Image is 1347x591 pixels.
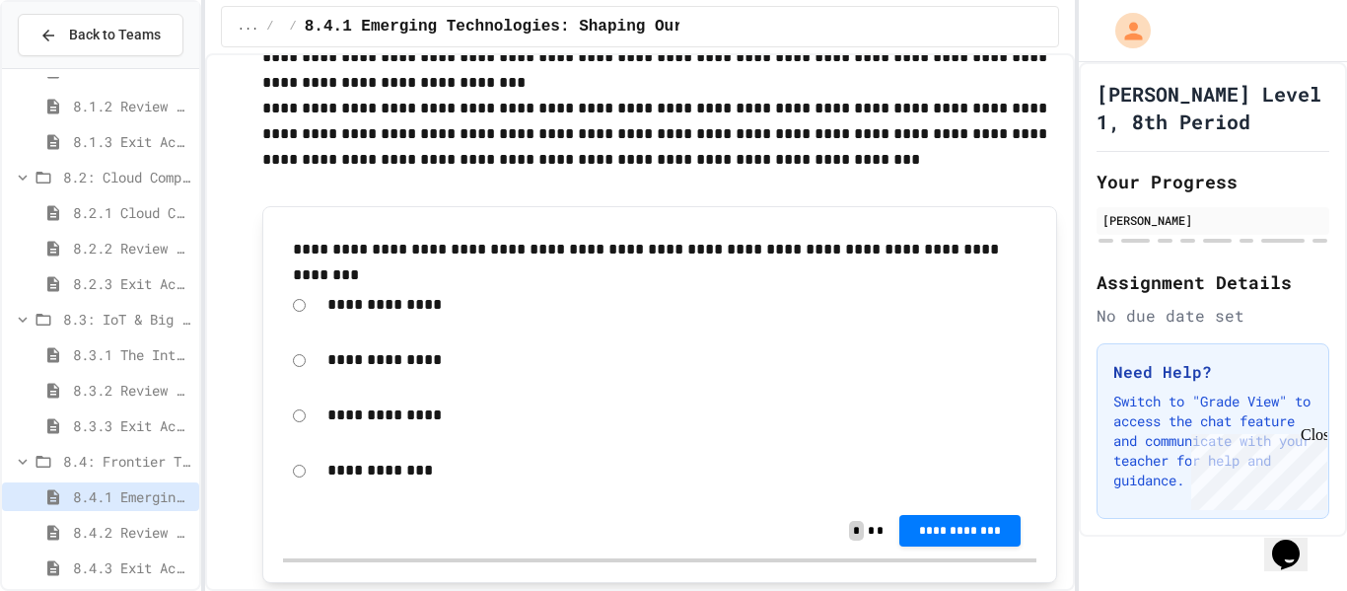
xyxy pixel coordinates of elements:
span: 8.4.1 Emerging Technologies: Shaping Our Digital Future [73,486,191,507]
span: 8.3.2 Review - The Internet of Things and Big Data [73,380,191,401]
h1: [PERSON_NAME] Level 1, 8th Period [1097,80,1329,135]
div: [PERSON_NAME] [1102,211,1323,229]
span: Back to Teams [69,25,161,45]
span: 8.4: Frontier Tech Spotlight [63,451,191,472]
span: 8.2.2 Review - Cloud Computing [73,238,191,259]
iframe: chat widget [1264,512,1327,571]
span: / [290,19,297,35]
span: 8.1.2 Review - Introduction to Artificial Intelligence [73,96,191,116]
div: Chat with us now!Close [8,8,136,125]
span: 8.3.1 The Internet of Things and Big Data: Our Connected Digital World [73,344,191,365]
h2: Your Progress [1097,168,1329,195]
span: 8.4.1 Emerging Technologies: Shaping Our Digital Future [305,15,825,38]
span: 8.2: Cloud Computing [63,167,191,187]
iframe: chat widget [1183,426,1327,510]
span: 8.3.3 Exit Activity - IoT Data Detective Challenge [73,415,191,436]
span: 8.3: IoT & Big Data [63,309,191,330]
div: No due date set [1097,304,1329,328]
div: My Account [1095,8,1156,53]
span: 8.2.1 Cloud Computing: Transforming the Digital World [73,202,191,223]
span: 8.4.3 Exit Activity - Future Tech Challenge [73,557,191,578]
button: Back to Teams [18,14,183,56]
h3: Need Help? [1113,360,1312,384]
p: Switch to "Grade View" to access the chat feature and communicate with your teacher for help and ... [1113,392,1312,490]
span: ... [238,19,259,35]
h2: Assignment Details [1097,268,1329,296]
span: / [266,19,273,35]
span: 8.2.3 Exit Activity - Cloud Service Detective [73,273,191,294]
span: 8.1.3 Exit Activity - AI Detective [73,131,191,152]
span: 8.4.2 Review - Emerging Technologies: Shaping Our Digital Future [73,522,191,543]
